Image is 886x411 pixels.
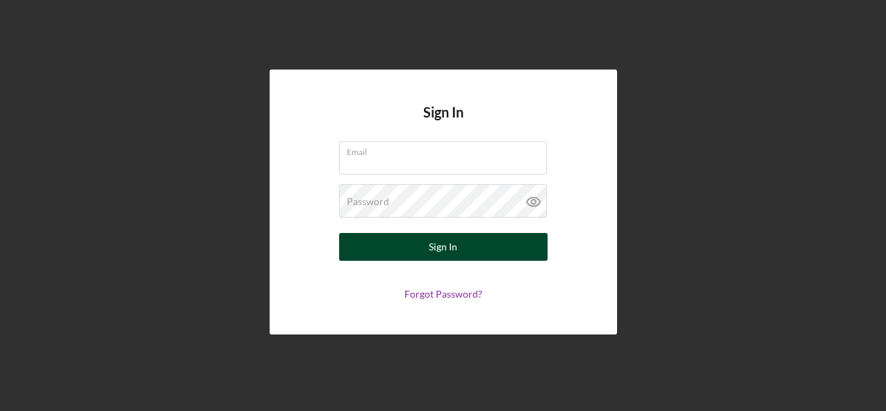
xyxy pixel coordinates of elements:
[347,196,389,207] label: Password
[347,142,547,157] label: Email
[429,233,457,261] div: Sign In
[423,104,463,141] h4: Sign In
[404,288,482,300] a: Forgot Password?
[339,233,548,261] button: Sign In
